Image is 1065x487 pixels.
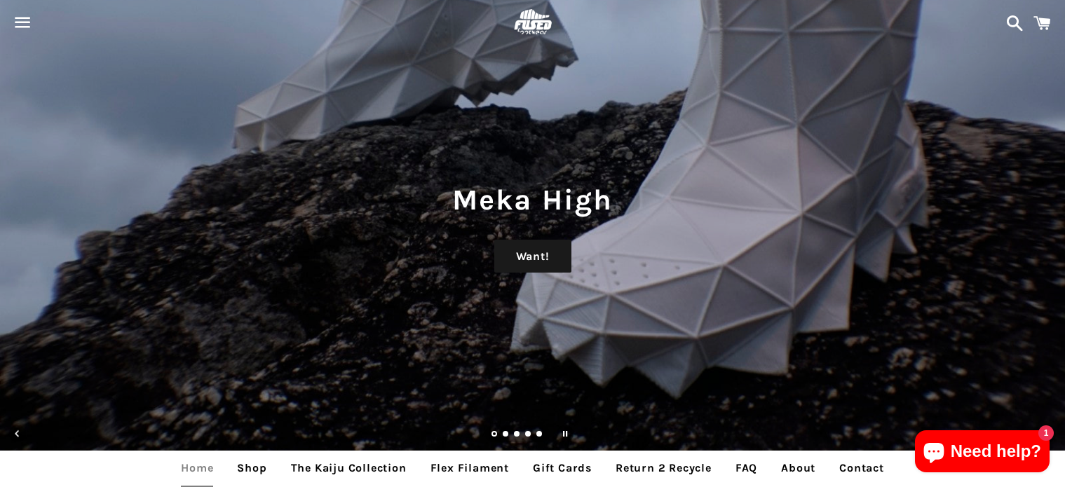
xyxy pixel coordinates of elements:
a: The Kaiju Collection [280,451,417,486]
a: Shop [226,451,277,486]
a: Return 2 Recycle [605,451,722,486]
a: Home [170,451,224,486]
button: Previous slide [2,418,33,449]
a: Contact [829,451,895,486]
button: Next slide [1032,418,1063,449]
a: Load slide 4 [525,432,532,439]
a: Load slide 2 [503,432,510,439]
a: FAQ [725,451,768,486]
a: Flex Filament [420,451,520,486]
h1: Meka High [14,179,1051,220]
a: Gift Cards [522,451,602,486]
a: About [771,451,826,486]
a: Load slide 3 [514,432,521,439]
inbox-online-store-chat: Shopify online store chat [911,430,1054,476]
button: Pause slideshow [550,418,581,449]
a: Want! [494,240,571,273]
a: Slide 1, current [491,432,498,439]
a: Load slide 5 [536,432,543,439]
